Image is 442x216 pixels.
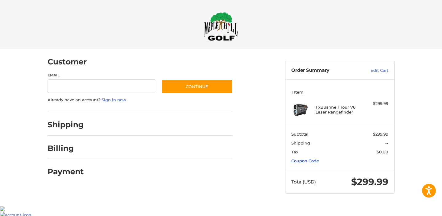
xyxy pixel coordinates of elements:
[291,132,308,137] span: Subtotal
[291,141,310,145] span: Shipping
[291,158,319,163] a: Coupon Code
[385,141,388,145] span: --
[377,149,388,154] span: $0.00
[48,120,84,129] h2: Shipping
[291,149,298,154] span: Tax
[48,144,83,153] h2: Billing
[357,67,388,74] a: Edit Cart
[161,79,233,94] button: Continue
[351,176,388,187] span: $299.99
[48,57,87,67] h2: Customer
[316,105,363,115] h4: 1 x Bushnell Tour V6 Laser Rangefinder
[48,72,156,78] label: Email
[291,67,357,74] h3: Order Summary
[48,167,84,176] h2: Payment
[373,132,388,137] span: $299.99
[291,179,316,185] span: Total (USD)
[291,90,388,94] h3: 1 Item
[204,12,238,41] img: Maple Hill Golf
[48,97,233,103] p: Already have an account?
[364,101,388,107] div: $299.99
[102,97,126,102] a: Sign in now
